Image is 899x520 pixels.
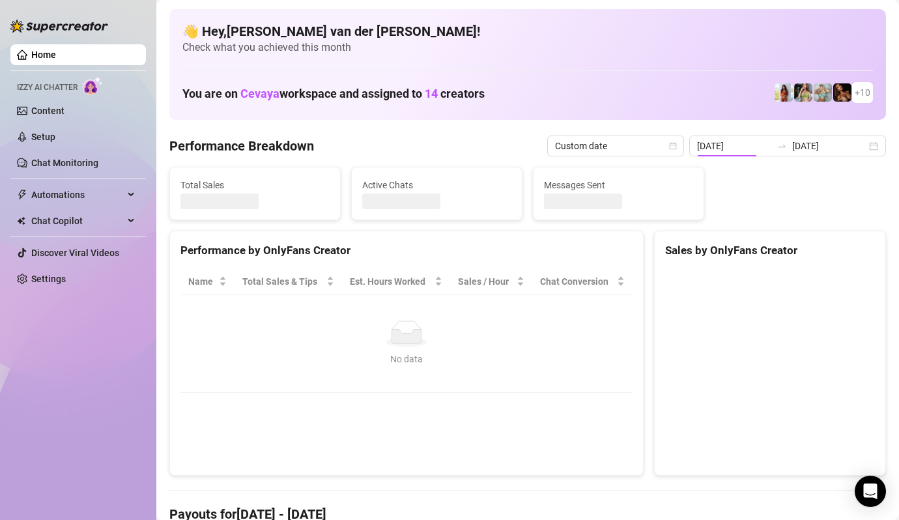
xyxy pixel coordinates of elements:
[450,269,532,295] th: Sales / Hour
[31,132,55,142] a: Setup
[10,20,108,33] img: logo-BBDzfeDw.svg
[777,141,787,151] span: swap-right
[665,242,875,259] div: Sales by OnlyFans Creator
[540,274,614,289] span: Chat Conversion
[362,178,511,192] span: Active Chats
[833,83,851,102] img: Merel
[350,274,432,289] div: Est. Hours Worked
[814,83,832,102] img: Olivia
[458,274,514,289] span: Sales / Hour
[235,269,342,295] th: Total Sales & Tips
[180,242,633,259] div: Performance by OnlyFans Creator
[180,178,330,192] span: Total Sales
[532,269,633,295] th: Chat Conversion
[83,76,103,95] img: AI Chatter
[775,83,793,102] img: Linnebel
[31,210,124,231] span: Chat Copilot
[182,87,485,101] h1: You are on workspace and assigned to creators
[31,274,66,284] a: Settings
[425,87,438,100] span: 14
[31,106,64,116] a: Content
[777,141,787,151] span: to
[31,248,119,258] a: Discover Viral Videos
[180,269,235,295] th: Name
[169,137,314,155] h4: Performance Breakdown
[242,274,324,289] span: Total Sales & Tips
[188,274,216,289] span: Name
[31,184,124,205] span: Automations
[669,142,677,150] span: calendar
[855,85,870,100] span: + 10
[855,476,886,507] div: Open Intercom Messenger
[31,50,56,60] a: Home
[182,40,873,55] span: Check what you achieved this month
[544,178,693,192] span: Messages Sent
[31,158,98,168] a: Chat Monitoring
[17,81,78,94] span: Izzy AI Chatter
[193,352,620,366] div: No data
[792,139,866,153] input: End date
[17,190,27,200] span: thunderbolt
[240,87,279,100] span: Cevaya
[17,216,25,225] img: Chat Copilot
[697,139,771,153] input: Start date
[794,83,812,102] img: Shary
[182,22,873,40] h4: 👋 Hey, [PERSON_NAME] van der [PERSON_NAME] !
[555,136,676,156] span: Custom date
